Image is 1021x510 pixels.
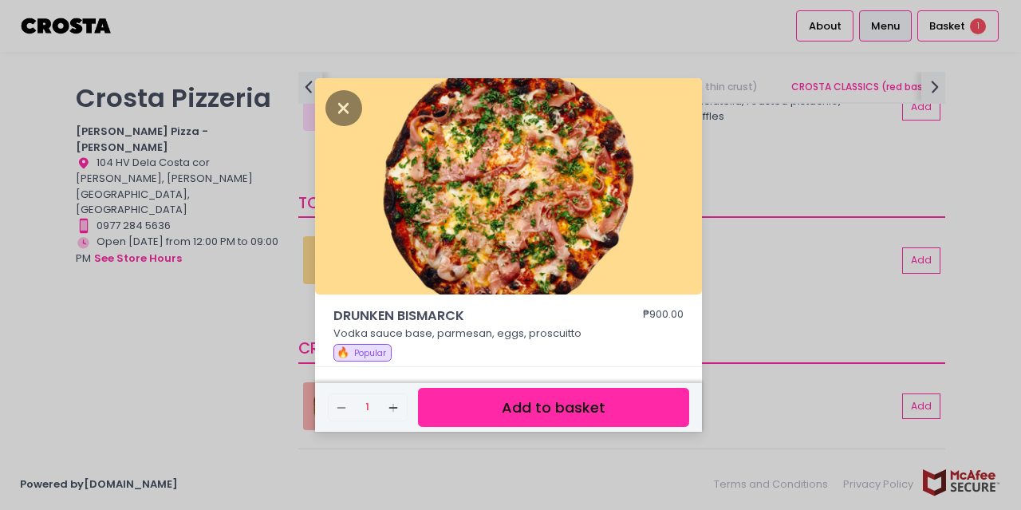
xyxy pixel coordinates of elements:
[337,345,349,360] span: 🔥
[354,347,386,359] span: Popular
[315,78,702,295] img: DRUNKEN BISMARCK
[325,99,362,115] button: Close
[333,306,597,326] span: DRUNKEN BISMARCK
[643,306,684,326] div: ₱900.00
[418,388,689,427] button: Add to basket
[333,326,684,342] p: Vodka sauce base, parmesan, eggs, proscuitto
